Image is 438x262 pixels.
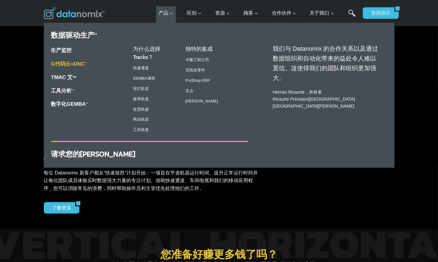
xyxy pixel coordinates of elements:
font: TM [72,75,76,78]
font: ™ [85,62,88,65]
a: 商业轨道 [133,117,149,122]
font: Hernan Ricaurte，所有者 [273,90,322,95]
a: 快速通道 [133,66,149,70]
a: ™ [72,89,75,92]
a: 效率轨道 [133,97,149,101]
font: 关于我们 [310,10,329,16]
font: 区别 [187,10,197,16]
font: 独特的集成 [185,45,213,53]
font: 姓 [137,0,141,6]
font: 我们与 Datanomix 的合作关系以及通过数据组织和自动化带来的益处令人难以置信。这使得我们的团队和组织更加强大。 [273,45,378,81]
a: 数字化GEMBA™ [51,101,89,107]
a: 工具分析 [51,88,72,94]
img: 数据混合 [44,7,105,19]
a: 生产监控 [51,47,72,53]
a: 数据驱动生产™ [51,30,97,40]
nav: 主导航 [156,3,360,23]
font: 合作伙伴 [272,10,291,16]
font: 州/地区 [137,75,150,81]
a: 支点 [185,88,193,93]
a: 安灯轨道 [133,86,149,91]
font: 数据驱动生产 [51,30,95,40]
font: 产品 [159,10,168,16]
a: 无纸化零件 [185,68,205,72]
font: G代码云+DNC [51,61,85,67]
a: 了解更多 [44,202,75,214]
a: 隐私政策 [58,136,70,140]
font: TMAC 艾 [51,74,73,80]
a: 工具轨道 [133,127,149,132]
a: 为什么选择 Tracks？ [133,45,160,61]
font: 了解更多 [52,205,72,210]
a: [PERSON_NAME] [185,99,218,103]
font: 安排演示 [371,10,391,16]
font: 和 [55,136,58,140]
a: 安排演示 [363,7,394,19]
font: ™ [86,102,89,105]
a: 卡隆工程公司 [185,57,209,62]
a: 条款 [49,136,55,140]
a: G代码云+DNC™ [51,61,87,67]
font: 。 [70,136,73,140]
a: TMAC 艾TM [51,74,76,80]
a: 发货轨迹 [133,107,149,112]
a: GEMBA课程 [133,76,155,81]
a: ProShop ERP [185,78,210,83]
font: 资源 [215,10,225,16]
font: 电话号码 [137,25,153,31]
a: Ricaurte Precision [273,97,308,102]
font: 每位 Datanomix 新客户都从“快速致胜”计划开始：一项旨在节省机器运行时间、提升正常运行时间并让每位团队成员体验实时数据强大力量的专注计划。借助快速通道、车间电视和我们的移动应用程序，您... [44,170,258,191]
a: 请求您的[PERSON_NAME] [51,149,135,159]
font: 顾客 [244,10,253,16]
font: ™ [95,32,97,37]
font: |[GEOGRAPHIC_DATA][GEOGRAPHIC_DATA][PERSON_NAME] [273,97,355,109]
font: 数字化GEMBA [51,101,86,107]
